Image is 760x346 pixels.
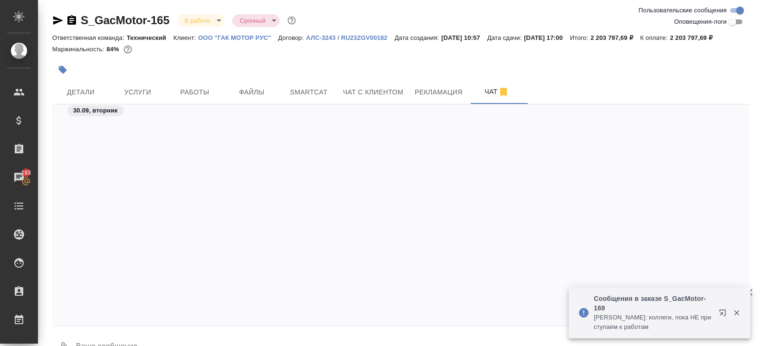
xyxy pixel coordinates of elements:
[81,14,170,27] a: S_GacMotor-165
[127,34,173,41] p: Технический
[198,34,278,41] p: ООО "ГАК МОТОР РУС"
[713,303,736,326] button: Открыть в новой вкладке
[58,86,104,98] span: Детали
[487,34,524,41] p: Дата сдачи:
[16,168,37,178] span: 193
[594,313,712,332] p: [PERSON_NAME]: коллеги, пока НЕ приступаем к работам
[2,166,36,189] a: 193
[286,86,332,98] span: Smartcat
[638,6,727,15] span: Пользовательские сообщения
[73,106,118,115] p: 30.09, вторник
[674,17,727,27] span: Оповещения-логи
[278,34,306,41] p: Договор:
[198,33,278,41] a: ООО "ГАК МОТОР РУС"
[173,34,198,41] p: Клиент:
[570,34,590,41] p: Итого:
[66,15,77,26] button: Скопировать ссылку
[106,46,121,53] p: 84%
[524,34,570,41] p: [DATE] 17:00
[498,86,509,98] svg: Отписаться
[229,86,275,98] span: Файлы
[182,17,213,25] button: В работе
[670,34,719,41] p: 2 203 797,69 ₽
[395,34,441,41] p: Дата создания:
[52,34,127,41] p: Ответственная команда:
[594,294,712,313] p: Сообщения в заказе S_GacMotor-169
[232,14,280,27] div: В работе
[115,86,161,98] span: Услуги
[285,14,298,27] button: Доп статусы указывают на важность/срочность заказа
[474,86,520,98] span: Чат
[122,43,134,56] button: 299894.46 RUB;
[415,86,463,98] span: Рекламация
[727,309,746,317] button: Закрыть
[343,86,403,98] span: Чат с клиентом
[172,86,218,98] span: Работы
[237,17,268,25] button: Срочный
[52,46,106,53] p: Маржинальность:
[590,34,640,41] p: 2 203 797,69 ₽
[52,15,64,26] button: Скопировать ссылку для ЯМессенджера
[441,34,487,41] p: [DATE] 10:57
[640,34,670,41] p: К оплате:
[177,14,225,27] div: В работе
[52,59,73,80] button: Добавить тэг
[306,34,394,41] p: АЛС-3243 / RU23ZGV00182
[306,33,394,41] a: АЛС-3243 / RU23ZGV00182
